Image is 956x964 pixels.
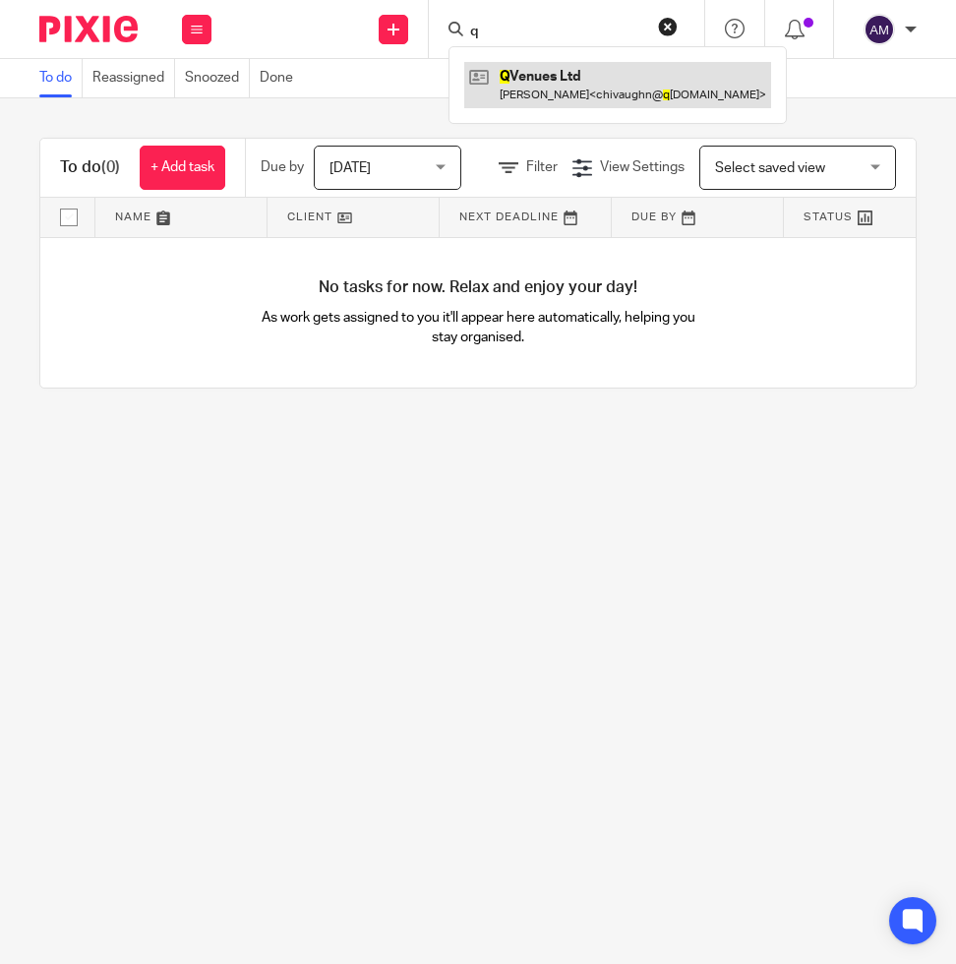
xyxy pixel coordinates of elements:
p: As work gets assigned to you it'll appear here automatically, helping you stay organised. [260,308,697,348]
span: View Settings [600,160,685,174]
input: Search [468,24,645,41]
span: Filter [526,160,558,174]
h1: To do [60,157,120,178]
a: Snoozed [185,59,250,97]
img: Pixie [39,16,138,42]
a: + Add task [140,146,225,190]
a: Done [260,59,303,97]
p: Due by [261,157,304,177]
span: (0) [101,159,120,175]
a: To do [39,59,83,97]
h4: No tasks for now. Relax and enjoy your day! [40,277,916,298]
a: Reassigned [92,59,175,97]
span: Select saved view [715,161,825,175]
button: Clear [658,17,678,36]
span: [DATE] [329,161,371,175]
img: svg%3E [864,14,895,45]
